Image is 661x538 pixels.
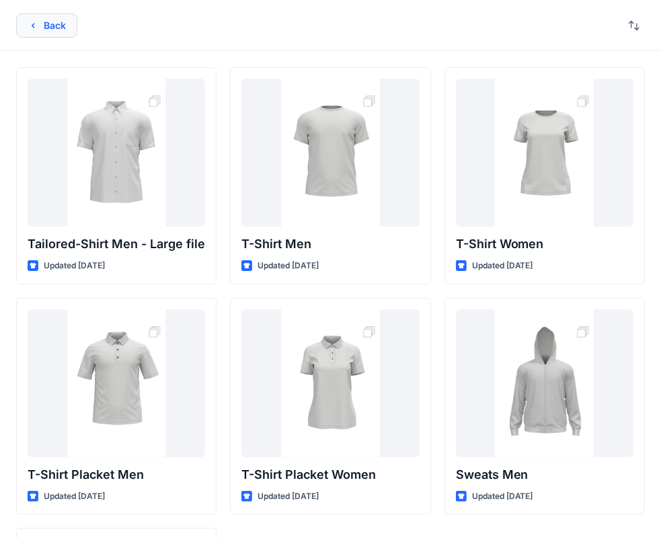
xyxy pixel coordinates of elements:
[44,259,105,273] p: Updated [DATE]
[28,309,205,457] a: T-Shirt Placket Men
[16,13,77,38] button: Back
[28,235,205,254] p: Tailored-Shirt Men - Large file
[44,490,105,504] p: Updated [DATE]
[456,79,633,227] a: T-Shirt Women
[241,465,419,484] p: T-Shirt Placket Women
[456,235,633,254] p: T-Shirt Women
[472,490,533,504] p: Updated [DATE]
[28,465,205,484] p: T-Shirt Placket Men
[456,465,633,484] p: Sweats Men
[258,490,319,504] p: Updated [DATE]
[472,259,533,273] p: Updated [DATE]
[258,259,319,273] p: Updated [DATE]
[456,309,633,457] a: Sweats Men
[241,235,419,254] p: T-Shirt Men
[241,309,419,457] a: T-Shirt Placket Women
[241,79,419,227] a: T-Shirt Men
[28,79,205,227] a: Tailored-Shirt Men - Large file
